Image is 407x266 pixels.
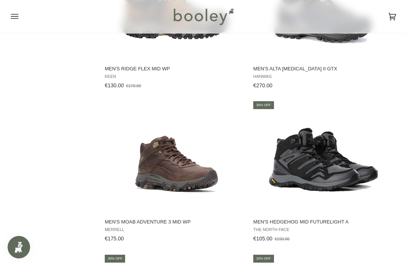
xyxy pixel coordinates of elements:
a: Men's Moab Adventure 3 Mid WP [104,100,246,245]
iframe: Button to open loyalty program pop-up [8,236,30,258]
span: €130.00 [105,82,124,88]
a: Men's Hedgehog Mid FutureLight A [252,100,395,245]
span: €175.00 [105,236,124,242]
img: Booley [170,6,236,27]
span: Men's Ridge Flex Mid WP [105,65,245,72]
img: Merrell Men's Moab Adventure 3 Mid WP Earth - Booley Galway [118,100,231,213]
span: €105.00 [253,236,272,242]
span: The North Face [253,227,393,232]
span: €150.00 [275,237,290,241]
span: Men's Moab Adventure 3 Mid WP [105,219,245,225]
img: The North Face Men's Hedgehog Mid FutureLight TNF Black / Zinc Grey - Booley Galway [267,100,380,213]
div: 20% off [253,255,274,263]
div: 30% off [253,101,274,109]
span: Men's Hedgehog Mid FutureLight A [253,219,393,225]
span: €270.00 [253,82,272,88]
span: €170.00 [126,84,141,88]
span: Keen [105,74,245,79]
div: 30% off [105,255,125,263]
span: Hanwag [253,74,393,79]
span: Men's Alta [MEDICAL_DATA] II GTX [253,65,393,72]
span: Merrell [105,227,245,232]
